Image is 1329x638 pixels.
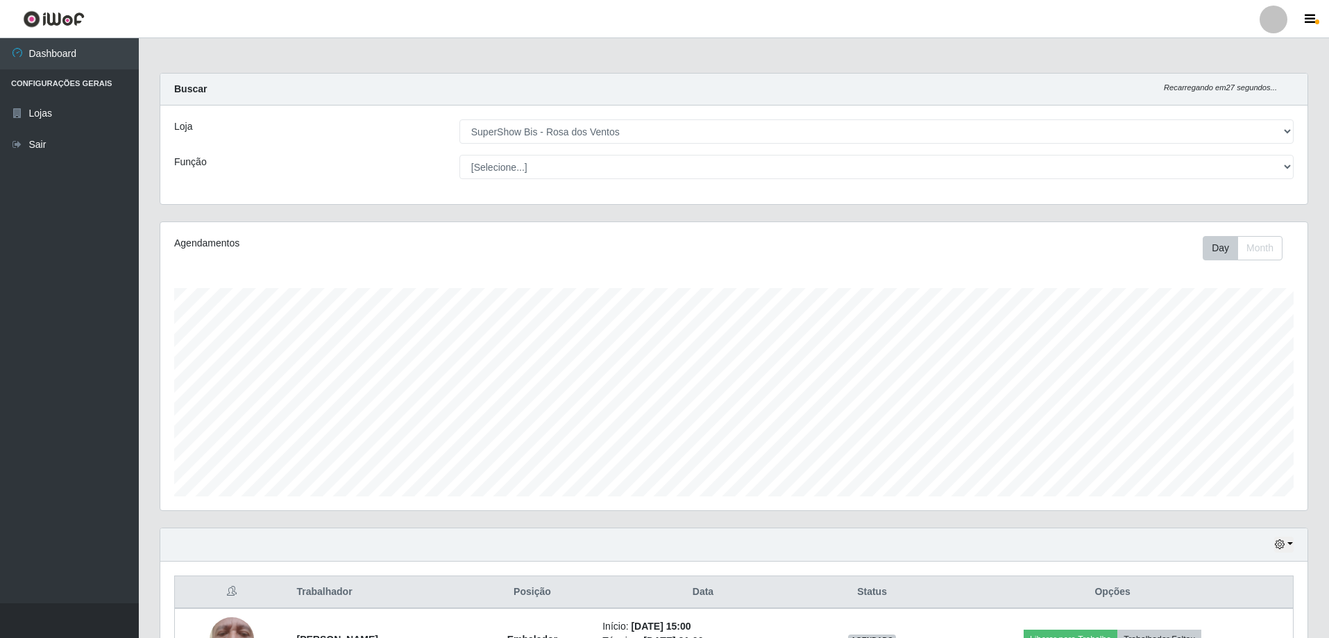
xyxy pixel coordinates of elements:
[471,576,595,609] th: Posição
[23,10,85,28] img: CoreUI Logo
[594,576,812,609] th: Data
[602,619,804,634] li: Início:
[288,576,470,609] th: Trabalhador
[1203,236,1283,260] div: First group
[812,576,933,609] th: Status
[1164,83,1277,92] i: Recarregando em 27 segundos...
[631,621,691,632] time: [DATE] 15:00
[174,119,192,134] label: Loja
[1203,236,1238,260] button: Day
[174,83,207,94] strong: Buscar
[932,576,1293,609] th: Opções
[174,155,207,169] label: Função
[1203,236,1294,260] div: Toolbar with button groups
[174,236,629,251] div: Agendamentos
[1237,236,1283,260] button: Month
